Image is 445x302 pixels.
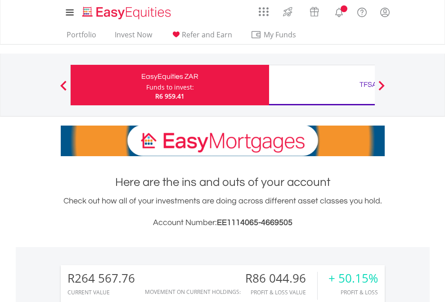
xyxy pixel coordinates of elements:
[307,5,322,19] img: vouchers-v2.svg
[54,85,72,94] button: Previous
[182,30,232,40] span: Refer and Earn
[301,2,328,19] a: Vouchers
[253,2,274,17] a: AppsGrid
[259,7,269,17] img: grid-menu-icon.svg
[245,289,317,295] div: Profit & Loss Value
[145,289,241,295] div: Movement on Current Holdings:
[67,289,135,295] div: CURRENT VALUE
[373,85,391,94] button: Next
[81,5,175,20] img: EasyEquities_Logo.png
[328,2,351,20] a: Notifications
[61,174,385,190] h1: Here are the ins and outs of your account
[167,30,236,44] a: Refer and Earn
[373,2,396,22] a: My Profile
[67,272,135,285] div: R264 567.76
[328,289,378,295] div: Profit & Loss
[61,195,385,229] div: Check out how all of your investments are doing across different asset classes you hold.
[245,272,317,285] div: R86 044.96
[351,2,373,20] a: FAQ's and Support
[146,83,194,92] div: Funds to invest:
[217,218,292,227] span: EE1114065-4669505
[79,2,175,20] a: Home page
[280,5,295,19] img: thrive-v2.svg
[328,272,378,285] div: + 50.15%
[251,29,310,41] span: My Funds
[76,70,264,83] div: EasyEquities ZAR
[63,30,100,44] a: Portfolio
[155,92,184,100] span: R6 959.41
[61,216,385,229] h3: Account Number:
[61,126,385,156] img: EasyMortage Promotion Banner
[111,30,156,44] a: Invest Now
